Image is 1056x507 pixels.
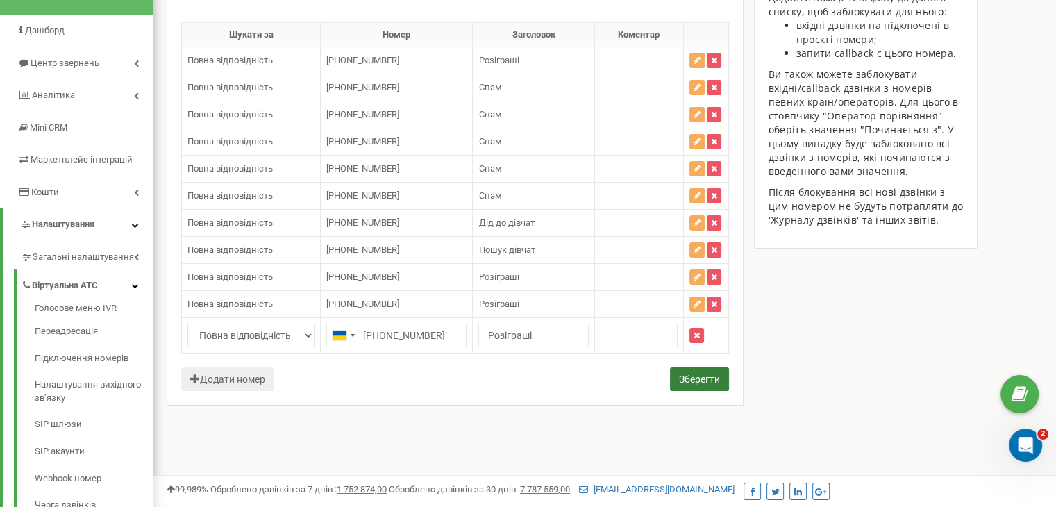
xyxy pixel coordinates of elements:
a: Налаштування вихідного зв’язку [35,372,153,411]
span: Розіграші [478,299,519,309]
span: Налаштування [32,219,94,229]
span: Повна відповідність [187,163,273,174]
span: Повна відповідність [187,55,273,65]
a: Налаштування [3,208,153,241]
li: запити callback с цього номера. [796,47,964,60]
u: 7 787 559,00 [520,484,570,494]
div: Telephone country code [327,324,359,347]
a: Загальні налаштування [21,241,153,269]
p: Після блокування всі нові дзвінки з цим номером не будуть потрапляти до 'Журналу дзвінків' та інш... [769,185,964,227]
span: [PHONE_NUMBER] [326,190,399,201]
span: Розіграші [478,55,519,65]
th: Номер [321,22,473,47]
button: Зберегти [670,367,729,391]
span: Центр звернень [31,58,99,68]
span: Спам [478,190,501,201]
span: 2 [1037,429,1048,440]
span: Дід до дівчат [478,217,534,228]
a: Підключення номерів [35,345,153,372]
span: Повна відповідність [187,190,273,201]
span: [PHONE_NUMBER] [326,55,399,65]
a: SIP акаунти [35,438,153,465]
span: Mini CRM [30,122,67,133]
th: Шукати за [182,22,321,47]
span: Пошук дівчат [478,244,535,255]
span: [PHONE_NUMBER] [326,82,399,92]
span: Оброблено дзвінків за 7 днів : [210,484,387,494]
th: Коментар [594,22,683,47]
span: Спам [478,82,501,92]
span: Віртуальна АТС [32,279,98,292]
span: [PHONE_NUMBER] [326,136,399,147]
p: Ви також можете заблокувати вхідні/callback дзвінки з номерів певних країн/операторів. Для цього ... [769,67,964,178]
span: Повна відповідність [187,272,273,282]
span: [PHONE_NUMBER] [326,272,399,282]
span: Кошти [31,187,59,197]
span: Спам [478,109,501,119]
a: [EMAIL_ADDRESS][DOMAIN_NAME] [579,484,735,494]
iframe: Intercom live chat [1009,429,1042,462]
span: Спам [478,163,501,174]
span: [PHONE_NUMBER] [326,109,399,119]
a: Голосове меню IVR [35,302,153,319]
span: [PHONE_NUMBER] [326,163,399,174]
u: 1 752 874,00 [337,484,387,494]
span: Дашборд [25,25,65,35]
a: Віртуальна АТС [21,269,153,298]
th: Заголовок [473,22,594,47]
span: [PHONE_NUMBER] [326,217,399,228]
span: Аналiтика [32,90,75,100]
span: [PHONE_NUMBER] [326,299,399,309]
li: вхідні дзвінки на підключені в проєкті номери; [796,19,964,47]
a: Webhook номер [35,465,153,492]
span: [PHONE_NUMBER] [326,244,399,255]
span: Повна відповідність [187,109,273,119]
span: Оброблено дзвінків за 30 днів : [389,484,570,494]
span: Загальні налаштування [33,251,134,264]
span: Повна відповідність [187,244,273,255]
a: Переадресація [35,318,153,345]
input: 050 123 4567 [326,324,467,347]
span: 99,989% [167,484,208,494]
span: Повна відповідність [187,217,273,228]
span: Повна відповідність [187,299,273,309]
span: Спам [478,136,501,147]
span: Повна відповідність [187,136,273,147]
button: Додати номер [181,367,274,391]
span: Повна відповідність [187,82,273,92]
span: Розіграші [478,272,519,282]
span: Маркетплейс інтеграцій [31,154,133,165]
a: SIP шлюзи [35,411,153,438]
